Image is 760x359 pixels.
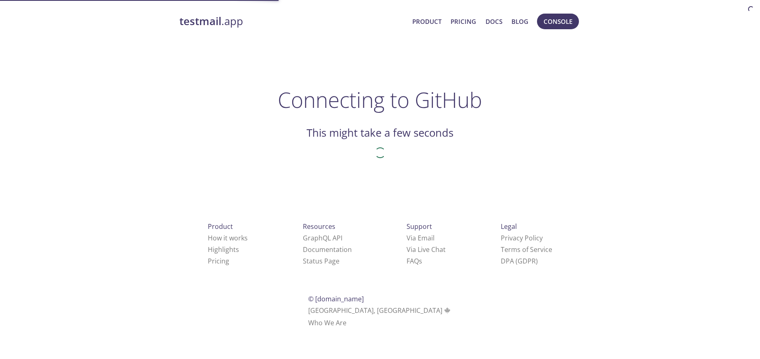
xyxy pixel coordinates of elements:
span: Console [544,16,572,27]
a: Pricing [451,16,476,27]
h2: This might take a few seconds [307,126,453,140]
span: Resources [303,222,335,231]
span: Legal [501,222,517,231]
a: Docs [486,16,502,27]
a: testmail.app [179,14,406,28]
a: Pricing [208,256,229,266]
span: Product [208,222,233,231]
a: How it works [208,233,248,242]
span: [GEOGRAPHIC_DATA], [GEOGRAPHIC_DATA] [308,306,452,315]
a: GraphQL API [303,233,342,242]
span: Support [407,222,432,231]
button: Console [537,14,579,29]
a: Blog [511,16,528,27]
span: s [419,256,422,266]
a: Via Email [407,233,435,242]
a: FAQ [407,256,422,266]
a: Privacy Policy [501,233,543,242]
a: Who We Are [308,318,346,327]
a: DPA (GDPR) [501,256,538,266]
a: Via Live Chat [407,245,446,254]
h1: Connecting to GitHub [278,87,482,112]
strong: testmail [179,14,221,28]
a: Documentation [303,245,352,254]
span: © [DOMAIN_NAME] [308,294,364,303]
a: Status Page [303,256,339,266]
a: Highlights [208,245,239,254]
a: Product [412,16,442,27]
a: Terms of Service [501,245,552,254]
